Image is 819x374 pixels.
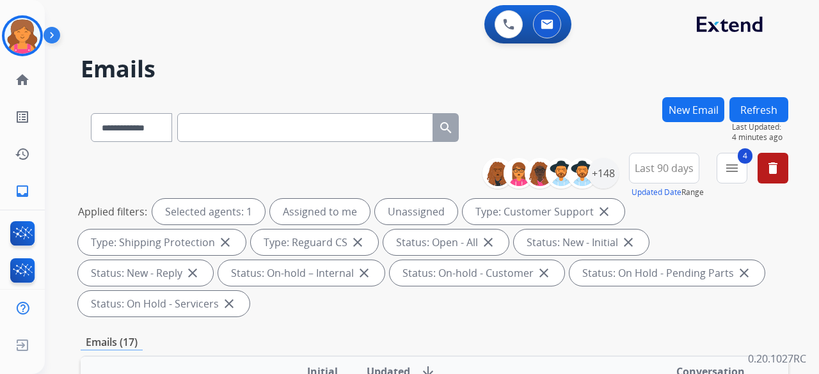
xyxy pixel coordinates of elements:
mat-icon: close [481,235,496,250]
div: Selected agents: 1 [152,199,265,224]
p: Applied filters: [78,204,147,219]
div: Type: Shipping Protection [78,230,246,255]
div: Assigned to me [270,199,370,224]
h2: Emails [81,56,788,82]
span: Last Updated: [732,122,788,132]
mat-icon: delete [765,160,781,176]
div: Status: Open - All [383,230,509,255]
div: Type: Customer Support [463,199,624,224]
mat-icon: close [536,265,552,281]
mat-icon: close [221,296,237,311]
mat-icon: close [596,204,612,219]
div: Type: Reguard CS [251,230,378,255]
mat-icon: home [15,72,30,88]
div: Unassigned [375,199,457,224]
div: Status: On Hold - Pending Parts [569,260,765,286]
button: Updated Date [632,187,681,198]
mat-icon: close [736,265,752,281]
span: 4 minutes ago [732,132,788,143]
span: Range [632,187,704,198]
div: Status: New - Reply [78,260,213,286]
div: +148 [588,158,619,189]
button: Refresh [729,97,788,122]
div: Status: On-hold – Internal [218,260,385,286]
button: Last 90 days [629,153,699,183]
mat-icon: close [185,265,200,281]
mat-icon: close [218,235,233,250]
mat-icon: history [15,146,30,162]
mat-icon: close [621,235,636,250]
mat-icon: menu [724,160,740,176]
mat-icon: close [356,265,372,281]
mat-icon: inbox [15,183,30,199]
div: Status: On-hold - Customer [390,260,564,286]
span: 4 [738,148,752,164]
p: Emails (17) [81,334,143,350]
p: 0.20.1027RC [748,351,806,366]
div: Status: New - Initial [514,230,649,255]
span: Last 90 days [635,166,694,171]
mat-icon: search [438,120,454,136]
button: 4 [717,153,747,183]
img: avatar [4,18,40,54]
mat-icon: close [350,235,365,250]
mat-icon: list_alt [15,109,30,125]
div: Status: On Hold - Servicers [78,291,250,316]
button: New Email [662,97,724,122]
